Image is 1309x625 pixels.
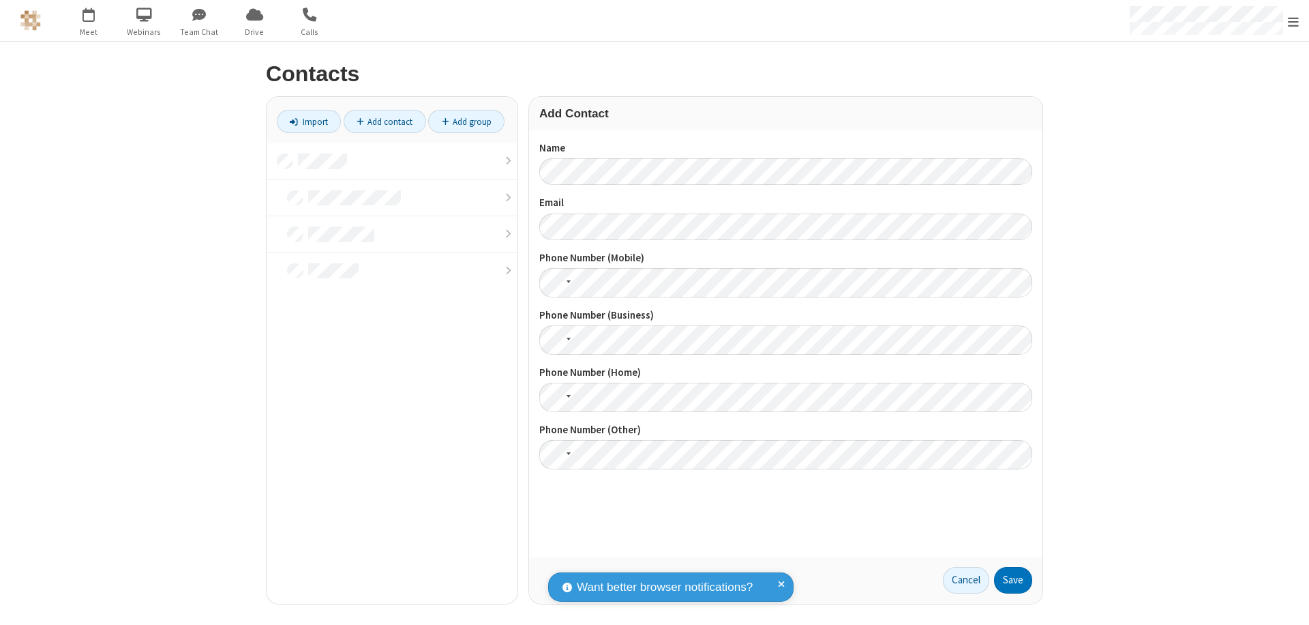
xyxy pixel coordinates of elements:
[539,107,1032,120] h3: Add Contact
[539,422,1032,438] label: Phone Number (Other)
[229,26,280,38] span: Drive
[539,308,1032,323] label: Phone Number (Business)
[20,10,41,31] img: QA Selenium DO NOT DELETE OR CHANGE
[994,567,1032,594] button: Save
[539,195,1032,211] label: Email
[277,110,341,133] a: Import
[577,579,753,596] span: Want better browser notifications?
[539,440,575,469] div: United States: + 1
[266,62,1043,86] h2: Contacts
[344,110,426,133] a: Add contact
[539,268,575,297] div: United States: + 1
[284,26,335,38] span: Calls
[539,141,1032,156] label: Name
[539,250,1032,266] label: Phone Number (Mobile)
[539,383,575,412] div: United States: + 1
[174,26,225,38] span: Team Chat
[428,110,505,133] a: Add group
[119,26,170,38] span: Webinars
[1275,590,1299,615] iframe: Chat
[539,365,1032,381] label: Phone Number (Home)
[63,26,115,38] span: Meet
[943,567,989,594] a: Cancel
[539,325,575,355] div: United States: + 1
